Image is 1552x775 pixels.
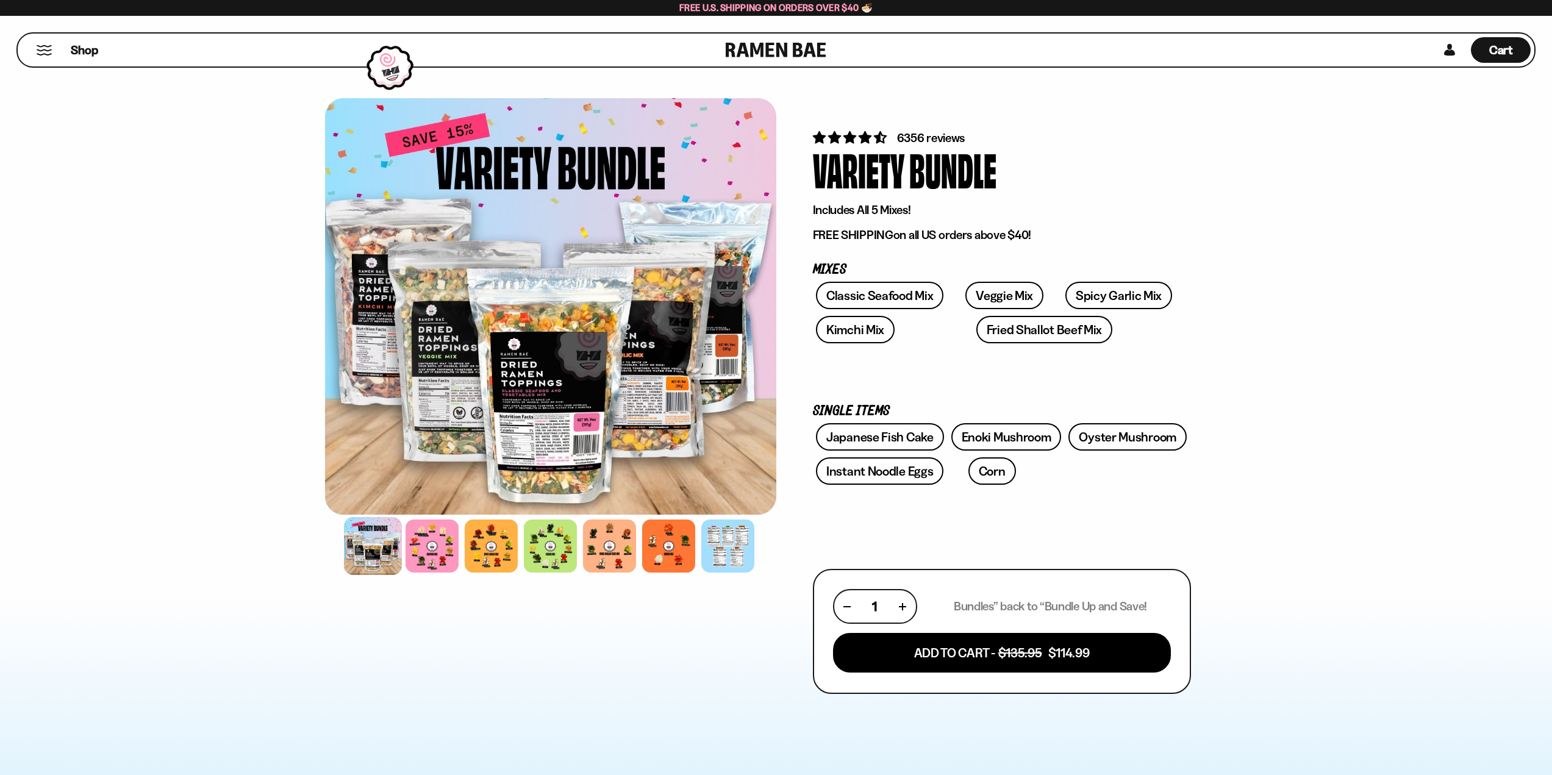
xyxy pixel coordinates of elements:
div: Variety [813,146,904,192]
span: Shop [71,42,98,59]
a: Oyster Mushroom [1068,423,1187,451]
a: Classic Seafood Mix [816,282,943,309]
p: on all US orders above $40! [813,227,1191,243]
div: Cart [1471,34,1531,66]
span: Free U.S. Shipping on Orders over $40 🍜 [679,2,873,13]
strong: FREE SHIPPING [813,227,893,242]
span: 1 [872,599,877,614]
button: Mobile Menu Trigger [36,45,52,55]
span: 4.63 stars [813,130,889,145]
a: Spicy Garlic Mix [1065,282,1172,309]
a: Kimchi Mix [816,316,895,343]
span: Cart [1489,43,1513,57]
p: Mixes [813,264,1191,276]
a: Corn [968,457,1016,485]
p: Includes All 5 Mixes! [813,202,1191,218]
a: Japanese Fish Cake [816,423,944,451]
div: Bundle [909,146,996,192]
a: Shop [71,37,98,63]
span: 6356 reviews [897,130,965,145]
a: Instant Noodle Eggs [816,457,943,485]
p: Single Items [813,405,1191,417]
a: Veggie Mix [965,282,1043,309]
a: Fried Shallot Beef Mix [976,316,1112,343]
button: Add To Cart - $135.95 $114.99 [833,633,1171,673]
a: Enoki Mushroom [951,423,1062,451]
p: Bundles” back to “Bundle Up and Save! [954,599,1147,614]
